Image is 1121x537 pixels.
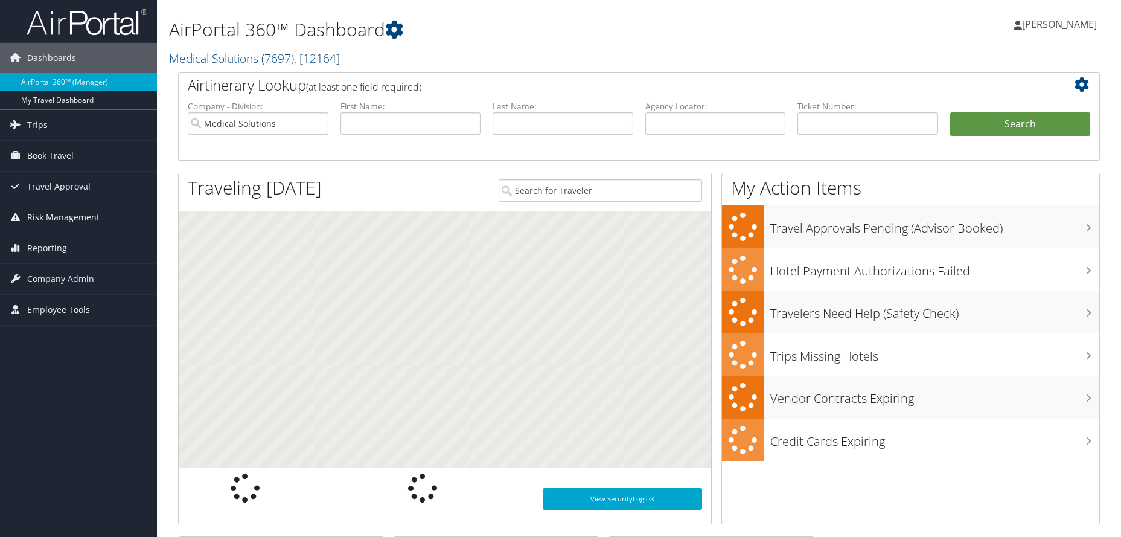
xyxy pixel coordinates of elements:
[27,172,91,202] span: Travel Approval
[261,50,294,66] span: ( 7697 )
[306,80,421,94] span: (at least one field required)
[340,100,481,112] label: First Name:
[645,100,786,112] label: Agency Locator:
[770,427,1100,450] h3: Credit Cards Expiring
[27,295,90,325] span: Employee Tools
[188,75,1014,95] h2: Airtinerary Lookup
[499,179,703,202] input: Search for Traveler
[722,291,1100,333] a: Travelers Need Help (Safety Check)
[543,488,702,510] a: View SecurityLogic®
[188,100,328,112] label: Company - Division:
[722,376,1100,419] a: Vendor Contracts Expiring
[770,299,1100,322] h3: Travelers Need Help (Safety Check)
[294,50,340,66] span: , [ 12164 ]
[188,175,322,201] h1: Traveling [DATE]
[169,17,796,42] h1: AirPortal 360™ Dashboard
[797,100,938,112] label: Ticket Number:
[27,264,94,294] span: Company Admin
[770,214,1100,237] h3: Travel Approvals Pending (Advisor Booked)
[722,175,1100,201] h1: My Action Items
[1022,18,1097,31] span: [PERSON_NAME]
[1014,6,1109,42] a: [PERSON_NAME]
[27,233,67,263] span: Reporting
[722,205,1100,248] a: Travel Approvals Pending (Advisor Booked)
[722,248,1100,291] a: Hotel Payment Authorizations Failed
[27,202,100,233] span: Risk Management
[770,257,1100,280] h3: Hotel Payment Authorizations Failed
[27,110,48,140] span: Trips
[169,50,340,66] a: Medical Solutions
[950,112,1091,137] button: Search
[27,8,147,36] img: airportal-logo.png
[722,333,1100,376] a: Trips Missing Hotels
[27,43,76,73] span: Dashboards
[493,100,633,112] label: Last Name:
[770,342,1100,365] h3: Trips Missing Hotels
[27,141,74,171] span: Book Travel
[770,384,1100,407] h3: Vendor Contracts Expiring
[722,419,1100,461] a: Credit Cards Expiring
